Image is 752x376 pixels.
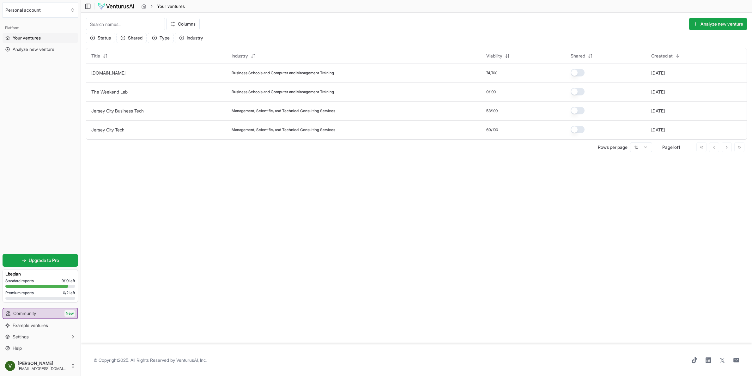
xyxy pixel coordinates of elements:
button: Status [86,33,115,43]
span: [PERSON_NAME] [18,361,68,366]
button: [DOMAIN_NAME] [91,70,125,76]
button: [DATE] [651,108,665,114]
span: of [674,144,678,150]
button: Industry [175,33,207,43]
span: Your ventures [13,35,41,41]
span: Title [91,53,100,59]
button: Settings [3,332,78,342]
button: Viability [482,51,514,61]
img: ACg8ocKruYYD_Bt-37oIXCiOWeYteC2nRSUD6LGuC9n1nc-YIAdH6a08=s96-c [5,361,15,371]
span: 1 [678,144,680,150]
span: Management, Scientific, and Technical Consulting Services [232,127,335,132]
a: Jersey City Tech [91,127,124,132]
span: /100 [491,127,498,132]
span: [EMAIL_ADDRESS][DOMAIN_NAME] [18,366,68,371]
p: Rows per page [598,144,628,150]
button: Created at [647,51,684,61]
nav: breadcrumb [141,3,185,9]
span: Viability [486,53,502,59]
a: Analyze new venture [3,44,78,54]
span: /100 [489,89,496,94]
span: Your ventures [157,3,185,9]
a: The Weekend Lab [91,89,128,94]
h3: Lite plan [5,271,75,277]
button: The Weekend Lab [91,89,128,95]
a: [DOMAIN_NAME] [91,70,125,76]
button: [DATE] [651,127,665,133]
span: 9 / 10 left [62,278,75,283]
button: Shared [567,51,597,61]
a: Your ventures [3,33,78,43]
a: Help [3,343,78,353]
a: CommunityNew [3,308,77,318]
span: Settings [13,334,29,340]
a: Example ventures [3,320,78,331]
span: Premium reports [5,290,34,295]
span: Shared [571,53,585,59]
span: Page [662,144,673,150]
span: 0 / 2 left [63,290,75,295]
button: Shared [116,33,147,43]
button: [DATE] [651,70,665,76]
span: Help [13,345,22,351]
span: 0 [486,89,489,94]
button: Columns [166,18,200,30]
span: Analyze new venture [13,46,54,52]
button: Select an organization [3,3,78,18]
span: Standard reports [5,278,34,283]
span: Community [13,310,36,317]
span: 74 [486,70,490,76]
span: Management, Scientific, and Technical Consulting Services [232,108,335,113]
button: Jersey City Business Tech [91,108,144,114]
span: Upgrade to Pro [29,257,59,264]
span: Created at [651,53,673,59]
span: Business Schools and Computer and Management Training [232,89,334,94]
span: Business Schools and Computer and Management Training [232,70,334,76]
button: Analyze new venture [689,18,747,30]
button: [DATE] [651,89,665,95]
span: /100 [491,108,498,113]
input: Search names... [86,18,165,30]
span: 1 [673,144,674,150]
img: logo [98,3,135,10]
button: Industry [228,51,259,61]
button: Type [148,33,174,43]
span: Industry [232,53,248,59]
span: © Copyright 2025 . All Rights Reserved by . [94,357,207,363]
span: /100 [490,70,497,76]
span: New [64,310,75,317]
span: 60 [486,127,491,132]
span: 53 [486,108,491,113]
button: Jersey City Tech [91,127,124,133]
a: VenturusAI, Inc [176,357,206,363]
div: Platform [3,23,78,33]
button: Title [88,51,112,61]
a: Jersey City Business Tech [91,108,144,113]
button: [PERSON_NAME][EMAIL_ADDRESS][DOMAIN_NAME] [3,358,78,373]
a: Upgrade to Pro [3,254,78,267]
span: Example ventures [13,322,48,329]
